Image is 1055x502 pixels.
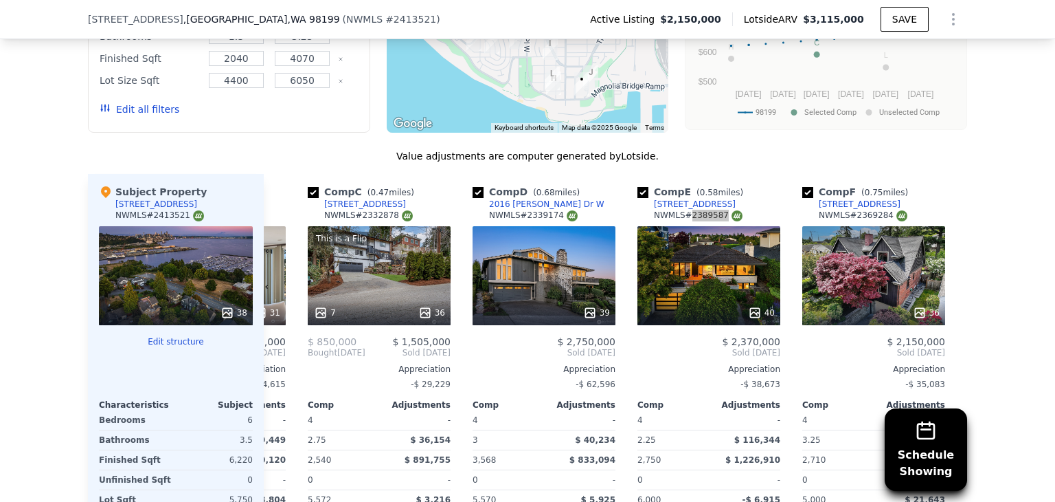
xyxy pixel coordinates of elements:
[193,210,204,221] img: NWMLS Logo
[249,380,286,389] span: $ 14,615
[338,56,343,62] button: Clear
[637,415,643,425] span: 4
[179,411,253,430] div: 6
[473,415,478,425] span: 4
[637,400,709,411] div: Comp
[314,306,336,320] div: 7
[313,232,370,245] div: This is a Flip
[308,336,356,347] span: $ 850,000
[100,49,201,68] div: Finished Sqft
[590,12,660,26] span: Active Listing
[802,430,871,450] div: 3.25
[473,400,544,411] div: Comp
[473,347,615,358] span: Sold [DATE]
[343,12,440,26] div: ( )
[637,430,706,450] div: 2.25
[740,380,780,389] span: -$ 38,673
[722,336,780,347] span: $ 2,370,000
[736,89,762,99] text: [DATE]
[536,188,555,197] span: 0.68
[308,347,337,358] span: Bought
[253,306,280,320] div: 31
[637,347,780,358] span: Sold [DATE]
[338,78,343,84] button: Clear
[308,199,406,210] a: [STREET_ADDRESS]
[390,115,435,133] img: Google
[179,450,253,470] div: 6,220
[99,336,253,347] button: Edit structure
[804,89,830,99] text: [DATE]
[176,400,253,411] div: Subject
[245,435,286,445] span: $ 19,449
[365,347,451,358] span: Sold [DATE]
[346,14,383,25] span: NWMLS
[547,470,615,490] div: -
[576,380,615,389] span: -$ 62,596
[99,400,176,411] div: Characteristics
[99,470,173,490] div: Unfinished Sqft
[479,25,505,59] div: 1910 Edgemont Pl W
[802,400,874,411] div: Comp
[370,188,389,197] span: 0.47
[637,364,780,375] div: Appreciation
[879,108,940,117] text: Unselected Comp
[884,51,888,59] text: L
[802,415,808,425] span: 4
[876,411,945,430] div: -
[473,455,496,465] span: 3,568
[489,199,604,210] div: 2016 [PERSON_NAME] Dr W
[115,199,197,210] div: [STREET_ADDRESS]
[874,400,945,411] div: Adjustments
[324,199,406,210] div: [STREET_ADDRESS]
[100,102,179,116] button: Edit all filters
[473,364,615,375] div: Appreciation
[539,61,565,96] div: 2906 W Eaton St
[562,124,637,131] span: Map data ©2025 Google
[645,124,664,131] a: Terms (opens in new tab)
[473,475,478,485] span: 0
[392,336,451,347] span: $ 1,505,000
[802,475,808,485] span: 0
[179,430,253,450] div: 3.5
[744,12,803,26] span: Lotside ARV
[838,89,864,99] text: [DATE]
[637,455,661,465] span: 2,750
[908,89,934,99] text: [DATE]
[578,60,604,94] div: 1534 Magnolia Way W
[410,435,451,445] span: $ 36,154
[804,108,857,117] text: Selected Comp
[583,306,610,320] div: 39
[308,475,313,485] span: 0
[567,210,578,221] img: NWMLS Logo
[729,43,734,51] text: H
[896,210,907,221] img: NWMLS Logo
[179,470,253,490] div: 0
[802,364,945,375] div: Appreciation
[308,400,379,411] div: Comp
[748,306,775,320] div: 40
[756,108,776,117] text: 98199
[691,188,749,197] span: ( miles)
[712,411,780,430] div: -
[308,185,420,199] div: Comp C
[637,185,749,199] div: Comp E
[712,470,780,490] div: -
[770,89,796,99] text: [DATE]
[802,347,945,358] span: Sold [DATE]
[99,185,207,199] div: Subject Property
[418,306,445,320] div: 36
[100,71,201,90] div: Lot Size Sqft
[699,47,717,57] text: $600
[819,210,907,221] div: NWMLS # 2369284
[385,14,436,25] span: # 2413521
[405,455,451,465] span: $ 891,755
[940,6,967,33] button: Show Options
[660,12,721,26] span: $2,150,000
[220,306,247,320] div: 38
[819,199,900,210] div: [STREET_ADDRESS]
[473,185,585,199] div: Comp D
[725,455,780,465] span: $ 1,226,910
[88,12,183,26] span: [STREET_ADDRESS]
[308,455,331,465] span: 2,540
[802,199,900,210] a: [STREET_ADDRESS]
